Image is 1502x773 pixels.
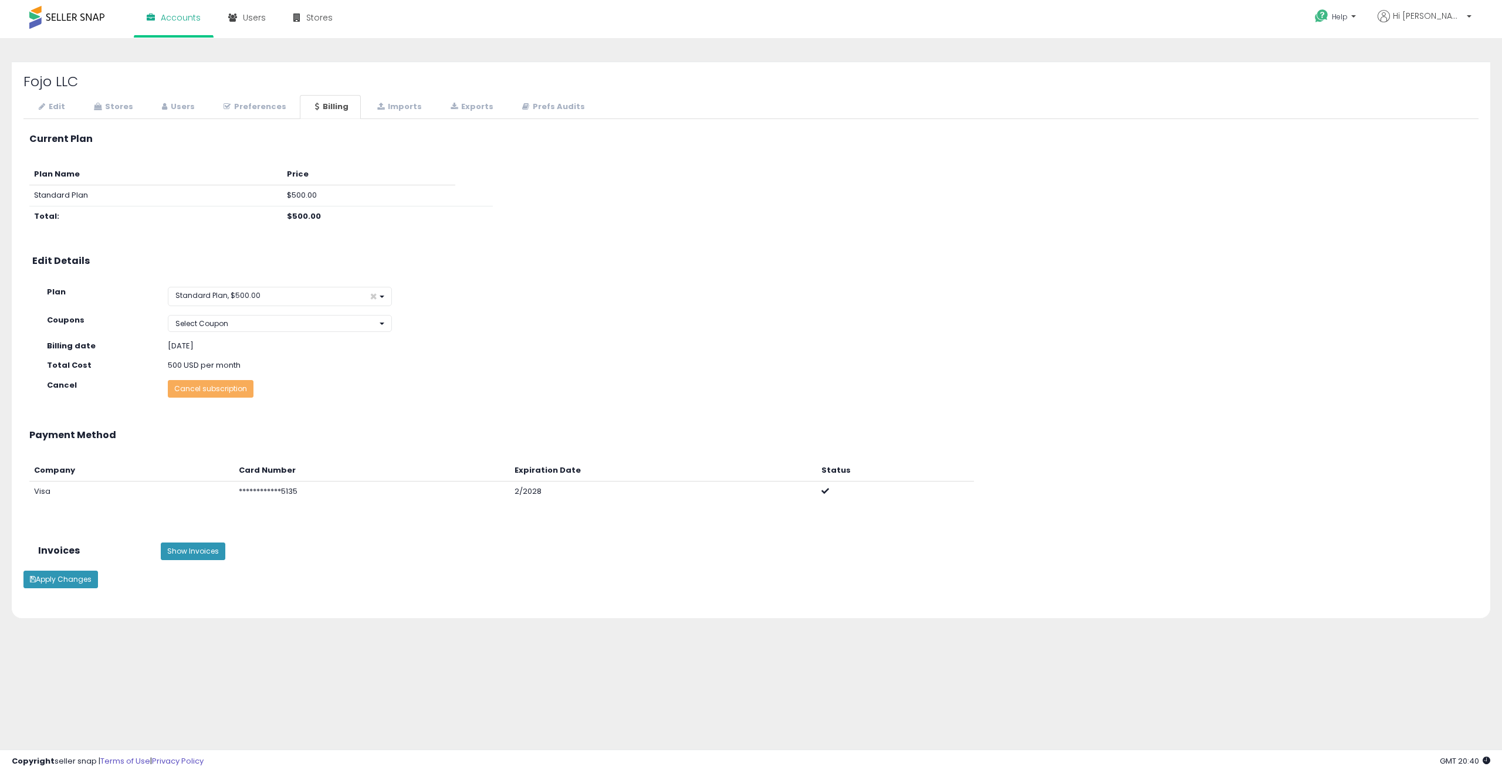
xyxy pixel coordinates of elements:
[370,290,377,303] span: ×
[1378,10,1471,36] a: Hi [PERSON_NAME]
[23,571,98,588] button: Apply Changes
[29,430,1473,440] h3: Payment Method
[435,95,506,119] a: Exports
[282,164,455,185] th: Price
[507,95,597,119] a: Prefs Audits
[168,287,392,306] button: Standard Plan, $500.00 ×
[47,286,66,297] strong: Plan
[168,380,253,398] button: Cancel subscription
[168,341,513,352] div: [DATE]
[817,460,974,481] th: Status
[510,460,817,481] th: Expiration Date
[161,543,225,560] button: Show Invoices
[23,74,1479,89] h2: Fojo LLC
[38,545,143,556] h3: Invoices
[175,290,261,300] span: Standard Plan, $500.00
[34,211,59,222] b: Total:
[234,460,510,481] th: Card Number
[29,481,234,501] td: Visa
[510,481,817,501] td: 2/2028
[32,256,1470,266] h3: Edit Details
[29,134,1473,144] h3: Current Plan
[23,95,77,119] a: Edit
[306,12,333,23] span: Stores
[79,95,146,119] a: Stores
[300,95,361,119] a: Billing
[161,12,201,23] span: Accounts
[168,315,392,332] button: Select Coupon
[1314,9,1329,23] i: Get Help
[29,185,282,206] td: Standard Plan
[282,185,455,206] td: $500.00
[47,314,84,326] strong: Coupons
[1332,12,1348,22] span: Help
[159,360,522,371] div: 500 USD per month
[47,340,96,351] strong: Billing date
[47,360,92,371] strong: Total Cost
[243,12,266,23] span: Users
[147,95,207,119] a: Users
[287,211,321,222] b: $500.00
[29,460,234,481] th: Company
[29,164,282,185] th: Plan Name
[362,95,434,119] a: Imports
[1393,10,1463,22] span: Hi [PERSON_NAME]
[47,379,77,391] strong: Cancel
[208,95,299,119] a: Preferences
[175,318,228,328] span: Select Coupon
